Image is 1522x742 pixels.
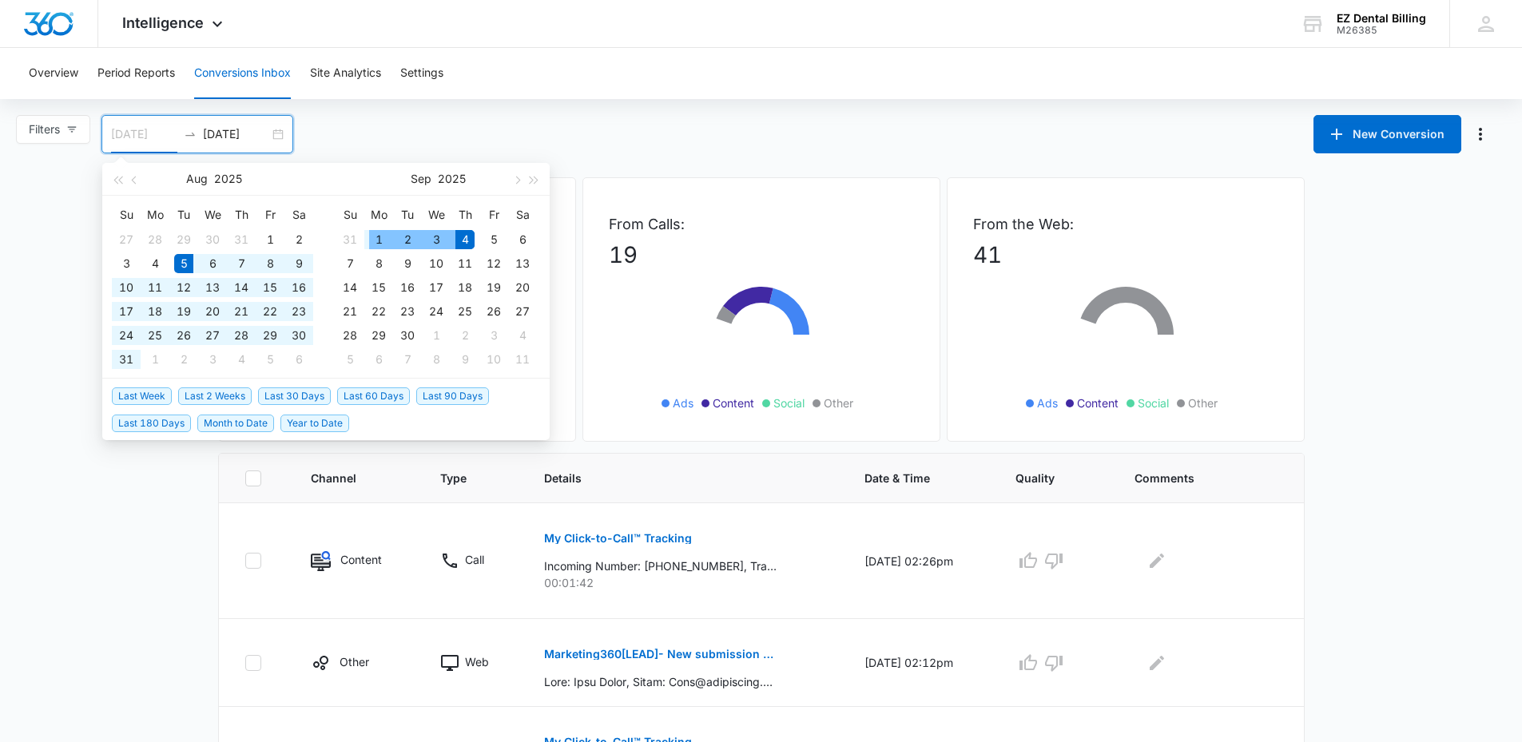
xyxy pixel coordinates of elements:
[427,302,446,321] div: 24
[227,323,256,347] td: 2025-08-28
[186,163,208,195] button: Aug
[203,278,222,297] div: 13
[513,302,532,321] div: 27
[141,347,169,371] td: 2025-09-01
[364,323,393,347] td: 2025-09-29
[256,347,284,371] td: 2025-09-05
[336,323,364,347] td: 2025-09-28
[227,347,256,371] td: 2025-09-04
[438,163,466,195] button: 2025
[479,323,508,347] td: 2025-10-03
[256,323,284,347] td: 2025-08-29
[440,470,483,486] span: Type
[455,350,475,369] div: 9
[260,326,280,345] div: 29
[111,125,177,143] input: Start date
[112,228,141,252] td: 2025-07-27
[427,278,446,297] div: 17
[194,48,291,99] button: Conversions Inbox
[337,387,410,405] span: Last 60 Days
[340,230,360,249] div: 31
[169,228,198,252] td: 2025-07-29
[513,326,532,345] div: 4
[227,228,256,252] td: 2025-07-31
[451,228,479,252] td: 2025-09-04
[117,254,136,273] div: 3
[1015,470,1073,486] span: Quality
[479,252,508,276] td: 2025-09-12
[256,276,284,300] td: 2025-08-15
[393,323,422,347] td: 2025-09-30
[198,300,227,323] td: 2025-08-20
[97,48,175,99] button: Period Reports
[1468,121,1493,147] button: Manage Numbers
[824,395,853,411] span: Other
[141,252,169,276] td: 2025-08-04
[864,470,953,486] span: Date & Time
[484,326,503,345] div: 3
[508,300,537,323] td: 2025-09-27
[427,350,446,369] div: 8
[393,347,422,371] td: 2025-10-07
[400,48,443,99] button: Settings
[455,278,475,297] div: 18
[145,278,165,297] div: 11
[479,276,508,300] td: 2025-09-19
[340,254,360,273] div: 7
[422,323,451,347] td: 2025-10-01
[169,347,198,371] td: 2025-09-02
[258,387,331,405] span: Last 30 Days
[260,278,280,297] div: 15
[1337,12,1426,25] div: account name
[1138,395,1169,411] span: Social
[203,125,269,143] input: End date
[364,347,393,371] td: 2025-10-06
[455,230,475,249] div: 4
[544,574,826,591] p: 00:01:42
[609,238,914,272] p: 19
[369,230,388,249] div: 1
[112,387,172,405] span: Last Week
[284,347,313,371] td: 2025-09-06
[29,121,60,138] span: Filters
[465,653,489,670] p: Web
[451,252,479,276] td: 2025-09-11
[198,323,227,347] td: 2025-08-27
[411,163,431,195] button: Sep
[141,228,169,252] td: 2025-07-28
[451,202,479,228] th: Th
[289,350,308,369] div: 6
[112,347,141,371] td: 2025-08-31
[479,202,508,228] th: Fr
[513,254,532,273] div: 13
[214,163,242,195] button: 2025
[451,276,479,300] td: 2025-09-18
[340,551,382,568] p: Content
[169,252,198,276] td: 2025-08-05
[289,302,308,321] div: 23
[973,238,1278,272] p: 41
[513,230,532,249] div: 6
[427,254,446,273] div: 10
[544,470,803,486] span: Details
[16,115,90,144] button: Filters
[336,252,364,276] td: 2025-09-07
[484,278,503,297] div: 19
[422,228,451,252] td: 2025-09-03
[422,276,451,300] td: 2025-09-17
[232,326,251,345] div: 28
[364,202,393,228] th: Mo
[174,254,193,273] div: 5
[198,347,227,371] td: 2025-09-03
[256,300,284,323] td: 2025-08-22
[232,302,251,321] div: 21
[513,350,532,369] div: 11
[112,415,191,432] span: Last 180 Days
[845,503,995,619] td: [DATE] 02:26pm
[544,673,777,690] p: Lore: Ipsu Dolor, Sitam: Cons@adipiscing.el (seddoe:Temp@incididunt.ut), Labor: (599) 187-8964 Et...
[340,278,360,297] div: 14
[112,323,141,347] td: 2025-08-24
[227,252,256,276] td: 2025-08-07
[289,230,308,249] div: 2
[141,276,169,300] td: 2025-08-11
